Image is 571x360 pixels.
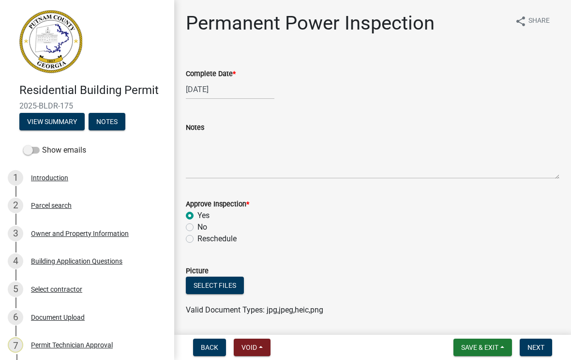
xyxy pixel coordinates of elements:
[19,113,85,130] button: View Summary
[527,344,544,351] span: Next
[31,286,82,293] div: Select contractor
[453,339,512,356] button: Save & Exit
[461,344,498,351] span: Save & Exit
[507,12,557,31] button: shareShare
[31,314,85,321] div: Document Upload
[201,344,218,351] span: Back
[528,16,550,27] span: Share
[186,305,323,314] span: Valid Document Types: jpg,jpeg,heic,png
[186,12,435,35] h1: Permanent Power Inspection
[8,337,23,353] div: 7
[8,226,23,241] div: 3
[8,253,23,269] div: 4
[31,174,68,181] div: Introduction
[89,113,125,130] button: Notes
[31,230,129,237] div: Owner and Property Information
[31,342,113,348] div: Permit Technician Approval
[31,258,122,265] div: Building Application Questions
[520,339,552,356] button: Next
[515,16,526,27] i: share
[186,277,244,294] button: Select files
[19,101,155,110] span: 2025-BLDR-175
[241,344,257,351] span: Void
[234,339,270,356] button: Void
[197,210,210,221] label: Yes
[89,118,125,126] wm-modal-confirm: Notes
[186,201,249,208] label: Approve Inspection
[186,125,204,131] label: Notes
[19,10,82,73] img: Putnam County, Georgia
[186,268,209,275] label: Picture
[197,233,237,245] label: Reschedule
[193,339,226,356] button: Back
[186,79,274,99] input: mm/dd/yyyy
[19,83,166,97] h4: Residential Building Permit
[19,118,85,126] wm-modal-confirm: Summary
[8,198,23,213] div: 2
[8,310,23,325] div: 6
[186,71,236,78] label: Complete Date
[197,221,207,233] label: No
[31,202,72,209] div: Parcel search
[23,144,86,156] label: Show emails
[8,170,23,186] div: 1
[8,282,23,297] div: 5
